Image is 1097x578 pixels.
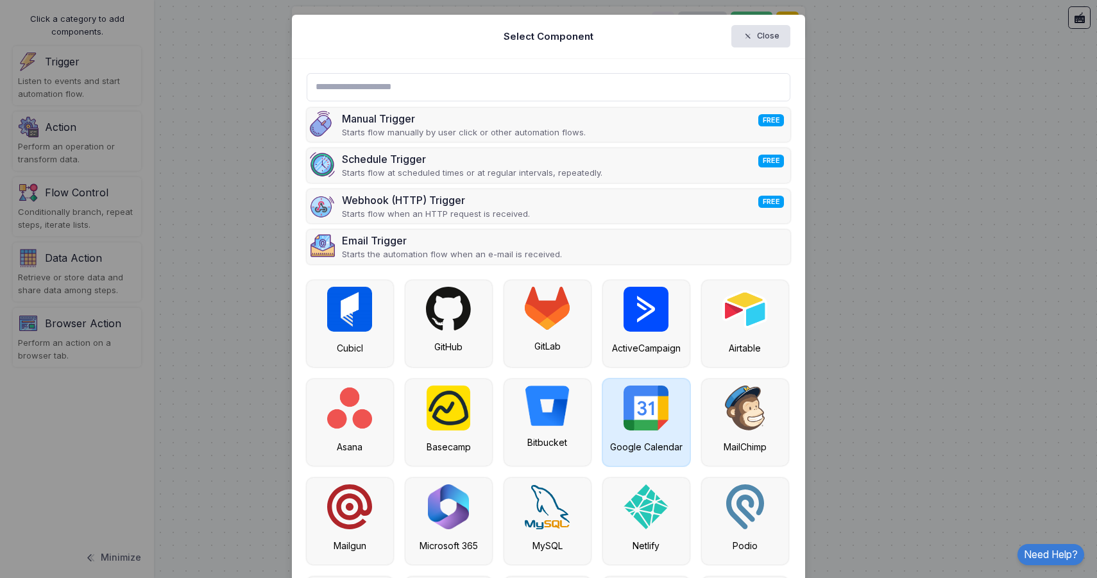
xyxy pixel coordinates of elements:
div: Netlify [609,539,683,552]
div: GitHub [412,340,486,353]
h5: Select Component [504,30,593,44]
p: Starts flow at scheduled times or at regular intervals, repeatedly. [342,167,602,180]
div: MailChimp [708,440,782,454]
div: Manual Trigger [342,111,586,126]
img: airtable.png [722,287,767,332]
img: gitlab.svg [525,287,570,330]
img: basecamp.png [427,386,470,430]
button: Close [731,25,791,47]
div: Microsoft 365 [412,539,486,552]
div: Email Trigger [342,233,562,248]
div: Webhook (HTTP) Trigger [342,192,530,208]
div: Airtable [708,341,782,355]
div: Cubicl [313,341,387,355]
a: Need Help? [1017,544,1084,565]
div: Mailgun [313,539,387,552]
img: manual.png [310,111,336,137]
img: podio.svg [726,484,764,529]
img: netlify.svg [624,484,668,529]
img: microsoft-365.png [428,484,469,529]
span: FREE [758,114,784,126]
div: MySQL [511,539,584,552]
span: FREE [758,155,784,167]
img: schedule.png [310,151,336,177]
div: ActiveCampaign [609,341,683,355]
div: Podio [708,539,782,552]
img: mailchimp.svg [725,386,765,430]
div: Bitbucket [511,436,584,449]
div: Basecamp [412,440,486,454]
img: asana.png [327,386,372,430]
img: github.svg [426,287,471,330]
img: cubicl.jpg [327,287,372,332]
div: Google Calendar [609,440,683,454]
p: Starts flow manually by user click or other automation flows. [342,126,586,139]
div: Asana [313,440,387,454]
p: Starts flow when an HTTP request is received. [342,208,530,221]
span: FREE [758,196,784,208]
div: GitLab [511,339,584,353]
p: Starts the automation flow when an e-mail is received. [342,248,562,261]
img: email.png [310,233,336,259]
img: bitbucket.png [525,386,570,426]
img: webhook-v2.png [310,192,336,218]
img: google-calendar.svg [624,386,668,430]
div: Schedule Trigger [342,151,602,167]
img: mailgun.svg [327,484,372,529]
img: active-campaign.png [624,287,668,332]
img: mysql.svg [525,484,570,529]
